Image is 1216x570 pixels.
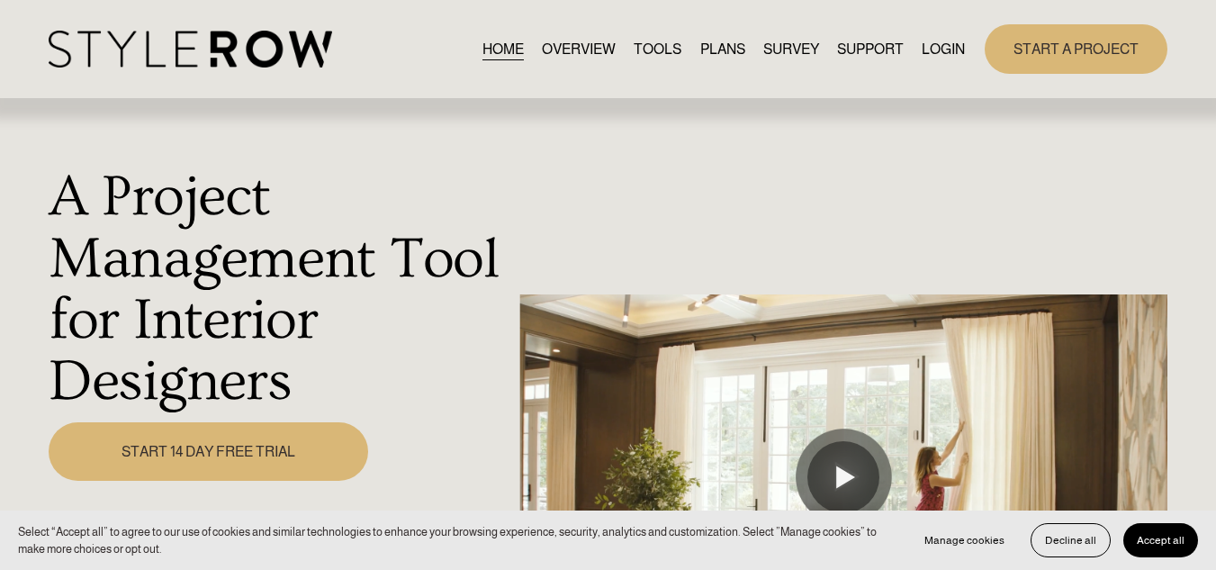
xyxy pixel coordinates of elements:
span: Manage cookies [924,534,1004,547]
a: OVERVIEW [542,37,616,61]
button: Accept all [1123,523,1198,557]
a: START 14 DAY FREE TRIAL [49,422,368,480]
img: StyleRow [49,31,332,68]
button: Manage cookies [911,523,1018,557]
a: SURVEY [763,37,819,61]
a: folder dropdown [837,37,904,61]
a: TOOLS [634,37,681,61]
p: Select “Accept all” to agree to our use of cookies and similar technologies to enhance your brows... [18,523,893,557]
button: Play [807,441,879,513]
a: START A PROJECT [985,24,1167,74]
a: PLANS [700,37,745,61]
button: Decline all [1031,523,1111,557]
a: HOME [482,37,524,61]
span: Decline all [1045,534,1096,547]
span: Accept all [1137,534,1184,547]
a: LOGIN [922,37,965,61]
span: SUPPORT [837,39,904,60]
h1: A Project Management Tool for Interior Designers [49,167,509,412]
